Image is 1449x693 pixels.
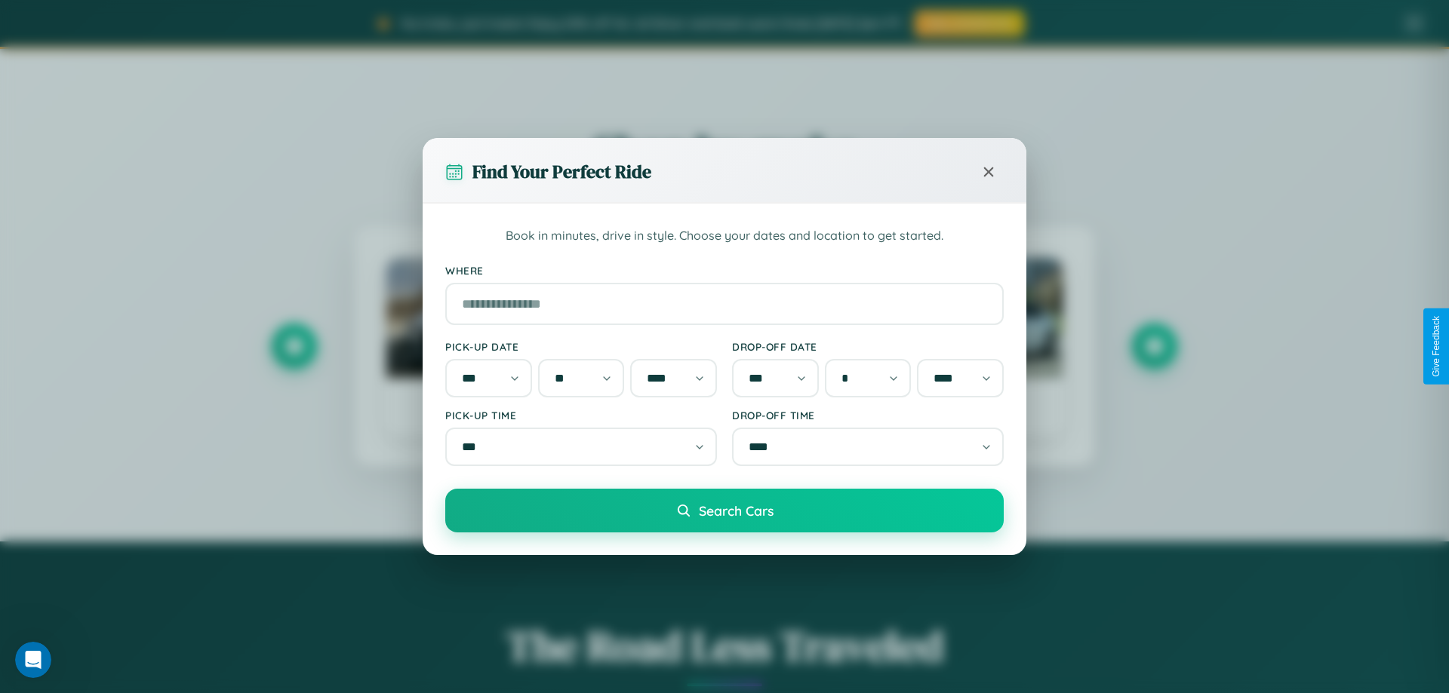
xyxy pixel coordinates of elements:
label: Where [445,264,1004,277]
label: Drop-off Time [732,409,1004,422]
p: Book in minutes, drive in style. Choose your dates and location to get started. [445,226,1004,246]
h3: Find Your Perfect Ride [472,159,651,184]
label: Pick-up Time [445,409,717,422]
span: Search Cars [699,502,774,519]
button: Search Cars [445,489,1004,532]
label: Drop-off Date [732,340,1004,353]
label: Pick-up Date [445,340,717,353]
